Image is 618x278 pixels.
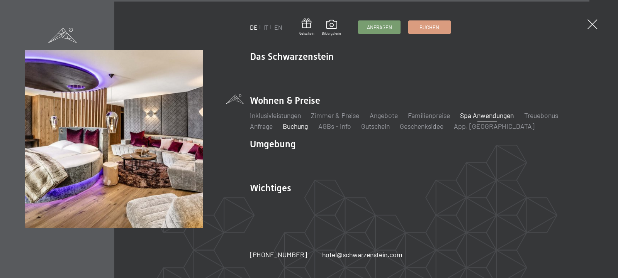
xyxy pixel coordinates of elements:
a: Buchung [283,122,308,130]
a: Geschenksidee [400,122,443,130]
a: Angebote [370,111,398,120]
a: App. [GEOGRAPHIC_DATA] [454,122,535,130]
a: EN [274,24,282,31]
span: Anfragen [367,24,392,31]
span: [PHONE_NUMBER] [250,250,307,259]
a: Gutschein [361,122,390,130]
span: Bildergalerie [322,31,341,36]
a: Bildergalerie [322,20,341,36]
a: IT [263,24,268,31]
a: hotel@schwarzenstein.com [322,250,402,259]
a: Buchen [409,21,450,34]
a: Anfragen [358,21,400,34]
a: Inklusivleistungen [250,111,301,120]
a: Anfrage [250,122,273,130]
span: Buchen [419,24,439,31]
a: Gutschein [299,19,314,36]
a: AGBs - Info [318,122,351,130]
span: Gutschein [299,31,314,36]
a: Treuebonus [524,111,558,120]
a: [PHONE_NUMBER] [250,250,307,259]
a: Spa Anwendungen [460,111,514,120]
a: DE [250,24,258,31]
a: Familienpreise [408,111,450,120]
a: Zimmer & Preise [311,111,359,120]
